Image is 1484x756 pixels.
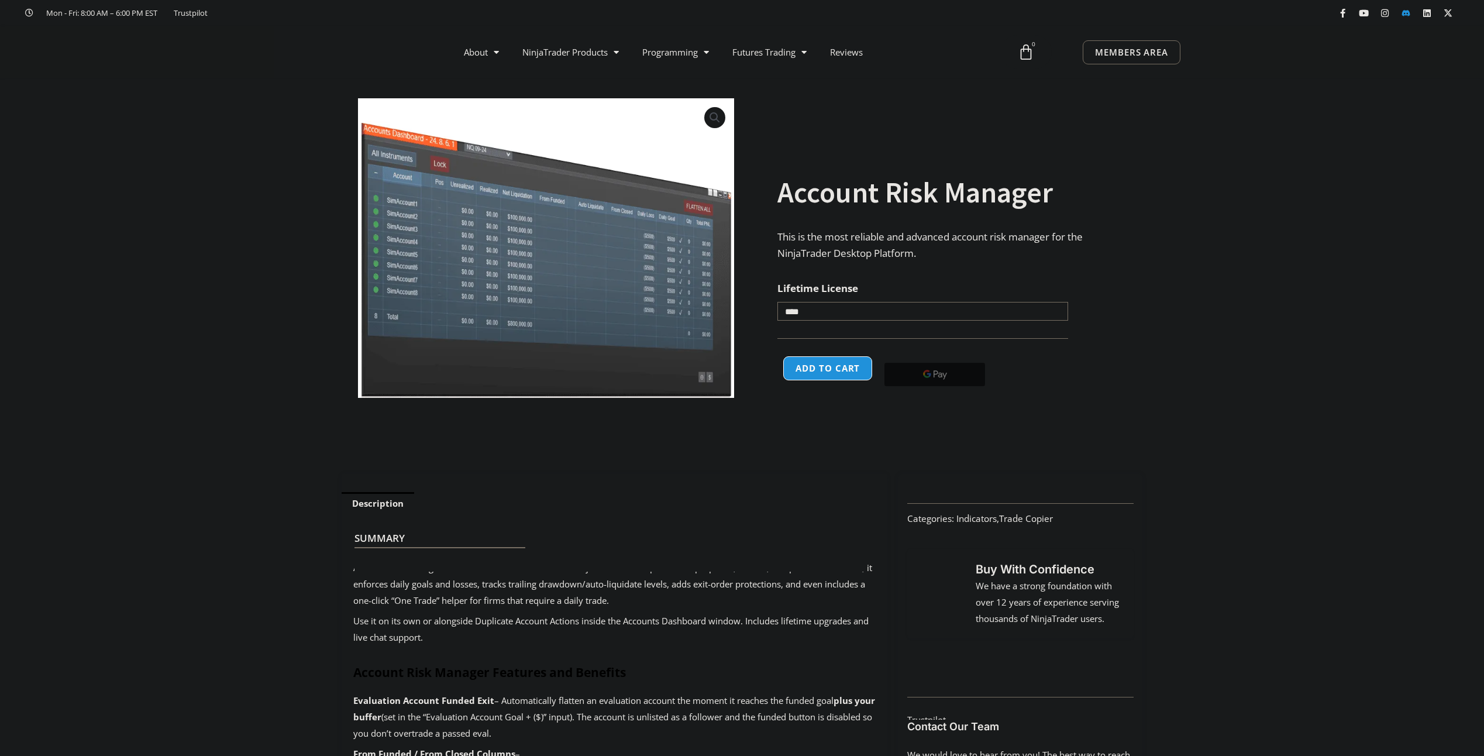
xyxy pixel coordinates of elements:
[1000,35,1052,69] a: 0
[777,229,1119,263] p: This is the most reliable and advanced account risk manager for the NinjaTrader Desktop Platform.
[353,711,872,739] span: (set in the “Evaluation Account Goal + ($)” input). The account is unlisted as a follower and the...
[174,6,208,20] a: Trustpilot
[976,578,1122,627] p: We have a strong foundation with over 12 years of experience serving thousands of NinjaTrader users.
[353,562,872,606] span: Account Risk Manager is a reliable risk control tool for NinjaTrader Desktop. Built for prop firm...
[956,513,1053,524] span: ,
[43,6,157,20] span: Mon - Fri: 8:00 AM – 6:00 PM EST
[956,513,997,524] a: Indicators
[452,39,511,66] a: About
[1083,40,1180,64] a: MEMBERS AREA
[907,714,946,726] a: Trustpilot
[353,615,869,643] span: Use it on its own or alongside Duplicate Account Actions inside the Accounts Dashboard window. In...
[353,695,494,706] b: Evaluation Account Funded Exit
[919,572,961,614] img: mark thumbs good 43913 | Affordable Indicators – NinjaTrader
[494,695,834,706] span: – Automatically flatten an evaluation account the moment it reaches the funded goal
[1029,40,1038,49] span: 0
[704,107,725,128] a: View full-screen image gallery
[631,39,721,66] a: Programming
[907,513,954,524] span: Categories:
[304,31,429,73] img: LogoAI | Affordable Indicators – NinjaTrader
[907,720,1133,733] h3: Contact Our Team
[353,665,876,681] h2: Account Risk Manager Features and Benefits
[783,356,872,380] button: Add to cart
[999,513,1053,524] a: Trade Copier
[353,695,875,723] b: plus your buffer
[1095,48,1168,57] span: MEMBERS AREA
[777,172,1119,213] h1: Account Risk Manager
[932,657,1108,679] img: NinjaTrader Wordmark color RGB | Affordable Indicators – NinjaTrader
[777,281,858,295] label: Lifetime License
[884,363,985,386] button: Buy with GPay
[882,355,987,356] iframe: Secure payment input frame
[818,39,874,66] a: Reviews
[511,39,631,66] a: NinjaTrader Products
[342,492,414,515] a: Description
[721,39,818,66] a: Futures Trading
[354,532,865,544] h4: Summary
[976,561,1122,578] h3: Buy With Confidence
[358,98,734,398] img: Screenshot 2024-08-26 15462845454 | Affordable Indicators – NinjaTrader
[452,39,1004,66] nav: Menu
